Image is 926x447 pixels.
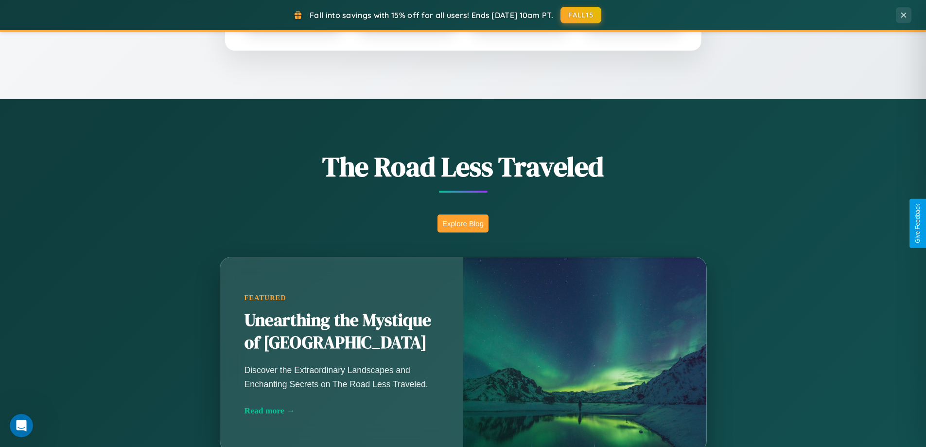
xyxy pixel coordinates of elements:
button: FALL15 [560,7,601,23]
h1: The Road Less Traveled [172,148,755,185]
iframe: Intercom live chat [10,414,33,437]
button: Explore Blog [437,215,489,232]
span: Fall into savings with 15% off for all users! Ends [DATE] 10am PT. [310,10,553,20]
div: Give Feedback [914,204,921,243]
div: Read more → [245,406,439,416]
h2: Unearthing the Mystique of [GEOGRAPHIC_DATA] [245,309,439,354]
div: Featured [245,294,439,302]
p: Discover the Extraordinary Landscapes and Enchanting Secrets on The Road Less Traveled. [245,363,439,391]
